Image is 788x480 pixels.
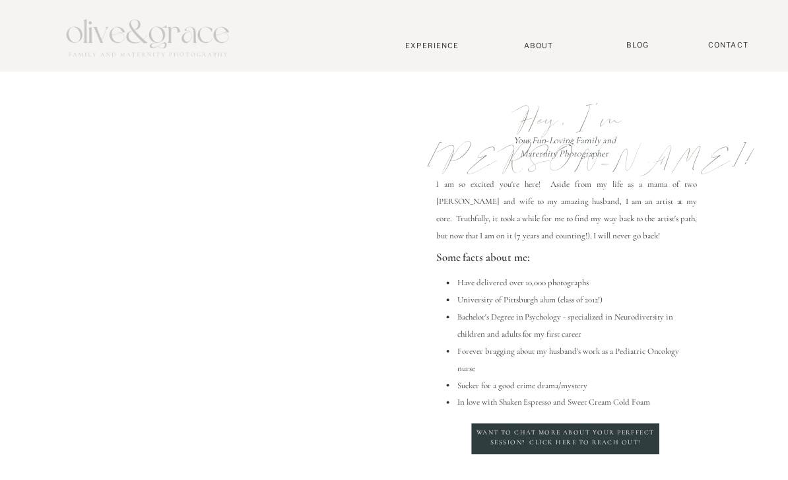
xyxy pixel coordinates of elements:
[457,275,697,292] li: Have delivered over 10,000 photographs
[475,429,656,452] a: Want to chat more about your perffect session? Click here to reach out!
[457,377,697,394] li: Sucker for a good crime drama/mystery
[389,41,475,50] a: Experience
[457,292,697,309] li: University of Pittsburgh alum (class of 2012!)
[436,246,698,269] p: Some facts about me:
[457,309,697,343] li: Bachelor's Degree in Psychology - specialized in Neurodiversity in children and adults for my fir...
[702,40,755,50] a: Contact
[519,41,559,50] a: About
[424,99,710,141] p: Hey, I'm [PERSON_NAME]!
[436,176,697,243] p: I am so excited you're here! Aside from my life as a mama of two [PERSON_NAME] and wife to my ama...
[457,343,697,377] li: Forever bragging about my husband's work as a Pediatric Oncology nurse
[457,394,697,411] li: In love with Shaken Espresso and Sweet Cream Cold Foam
[621,40,654,50] a: BLOG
